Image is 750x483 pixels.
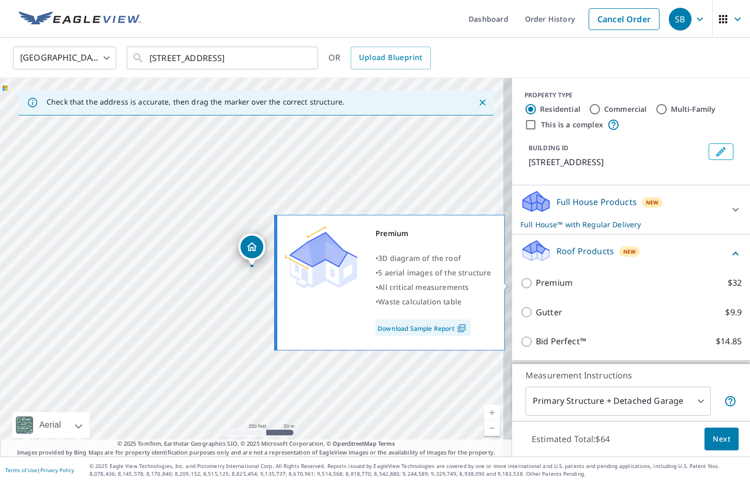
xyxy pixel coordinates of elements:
span: New [623,247,636,256]
div: PROPERTY TYPE [524,91,738,100]
p: Gutter [536,306,562,319]
span: Upload Blueprint [359,51,422,64]
p: Check that the address is accurate, then drag the marker over the correct structure. [47,97,344,107]
span: All critical measurements [378,282,469,292]
div: Primary Structure + Detached Garage [526,387,711,416]
div: SB [669,8,692,31]
div: Full House ProductsNewFull House™ with Regular Delivery [520,189,742,230]
button: Close [476,96,489,109]
a: Current Level 17, Zoom In [484,405,500,420]
p: Roof Products [557,245,614,257]
img: Pdf Icon [455,324,469,333]
div: [GEOGRAPHIC_DATA] [13,43,116,72]
div: • [376,251,491,266]
p: BUILDING ID [529,143,568,152]
a: OpenStreetMap [333,440,376,447]
p: Measurement Instructions [526,369,737,382]
span: 3D diagram of the roof [378,253,461,263]
p: [STREET_ADDRESS] [529,156,704,168]
span: New [646,198,659,207]
a: Upload Blueprint [351,47,430,69]
div: Aerial [12,412,89,438]
div: • [376,266,491,280]
a: Terms of Use [5,466,37,474]
p: Estimated Total: $64 [523,428,618,450]
label: This is a complex [541,120,603,130]
label: Residential [540,104,580,114]
p: Full House™ with Regular Delivery [520,219,723,230]
p: Full House Products [557,196,637,208]
label: Multi-Family [671,104,716,114]
span: Waste calculation table [378,297,461,306]
p: $32 [728,276,742,289]
a: Current Level 17, Zoom Out [484,420,500,436]
label: Commercial [604,104,647,114]
button: Edit building 1 [709,143,733,160]
p: © 2025 Eagle View Technologies, Inc. and Pictometry International Corp. All Rights Reserved. Repo... [89,462,745,478]
p: Premium [536,276,573,289]
p: | [5,467,74,473]
div: Premium [376,226,491,241]
p: $9.9 [725,306,742,319]
div: Aerial [36,412,64,438]
a: Cancel Order [589,8,659,30]
img: EV Logo [19,11,141,27]
a: Terms [378,440,395,447]
p: Bid Perfect™ [536,335,586,348]
span: Your report will include the primary structure and a detached garage if one exists. [724,395,737,407]
div: Dropped pin, building 1, Residential property, 3 Katsura Ct O Fallon, MO 63368 [238,233,265,266]
a: Privacy Policy [40,466,74,474]
span: © 2025 TomTom, Earthstar Geographics SIO, © 2025 Microsoft Corporation, © [117,440,395,448]
span: 5 aerial images of the structure [378,268,491,277]
span: Next [713,433,730,446]
div: • [376,295,491,309]
div: Roof ProductsNew [520,239,742,268]
a: Download Sample Report [376,319,471,336]
div: • [376,280,491,295]
input: Search by address or latitude-longitude [149,43,297,72]
p: $14.85 [716,335,742,348]
img: Premium [285,226,357,288]
button: Next [704,428,739,451]
div: OR [328,47,431,69]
